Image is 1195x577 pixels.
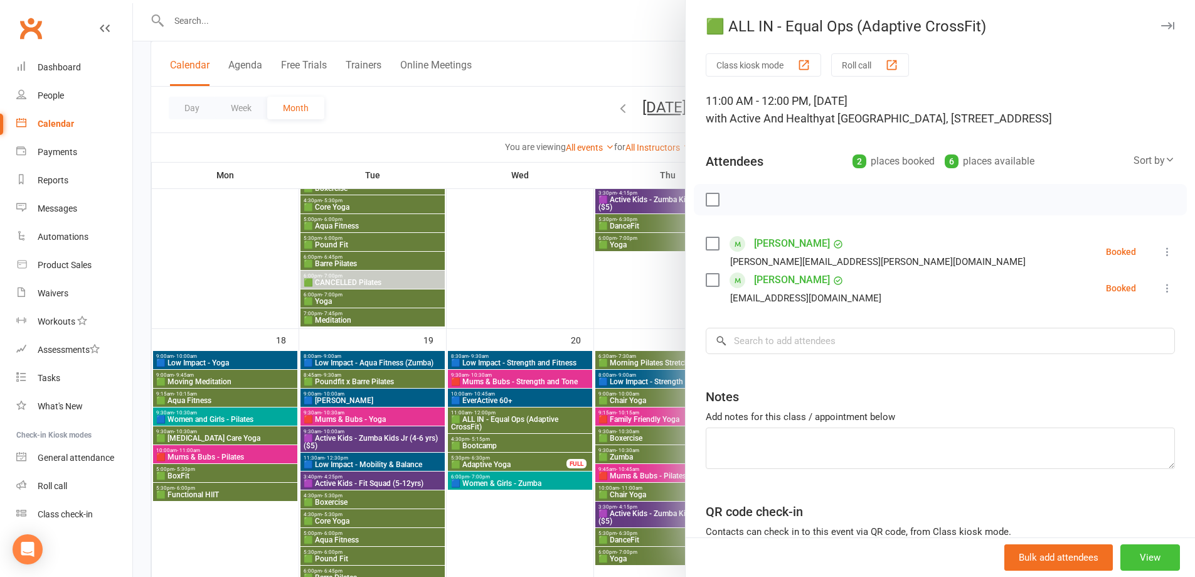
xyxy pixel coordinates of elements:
div: places available [945,153,1034,170]
a: What's New [16,392,132,421]
a: Product Sales [16,251,132,279]
div: 2 [852,154,866,168]
a: [PERSON_NAME] [754,270,830,290]
div: Add notes for this class / appointment below [706,409,1175,424]
div: Payments [38,147,77,157]
a: Reports [16,166,132,195]
a: Messages [16,195,132,223]
button: Bulk add attendees [1004,544,1113,571]
div: General attendance [38,453,114,463]
div: Class check-in [38,509,93,519]
a: People [16,82,132,110]
div: Roll call [38,481,67,491]
div: [PERSON_NAME][EMAIL_ADDRESS][PERSON_NAME][DOMAIN_NAME] [730,254,1026,270]
a: Workouts [16,308,132,336]
div: Product Sales [38,260,92,270]
button: Class kiosk mode [706,53,821,77]
div: Tasks [38,373,60,383]
div: People [38,90,64,100]
a: Roll call [16,472,132,500]
a: Class kiosk mode [16,500,132,529]
div: Waivers [38,288,68,298]
div: What's New [38,401,83,411]
div: QR code check-in [706,503,803,520]
div: Messages [38,203,77,213]
div: Booked [1106,247,1136,256]
a: Assessments [16,336,132,364]
div: places booked [852,153,935,170]
span: at [GEOGRAPHIC_DATA], [STREET_ADDRESS] [825,112,1052,125]
div: Reports [38,175,68,185]
a: General attendance kiosk mode [16,444,132,472]
div: Booked [1106,284,1136,293]
a: Automations [16,223,132,251]
div: Assessments [38,345,100,355]
input: Search to add attendees [706,328,1175,354]
div: Attendees [706,153,763,170]
a: Calendar [16,110,132,138]
div: Sort by [1134,153,1175,169]
div: 11:00 AM - 12:00 PM, [DATE] [706,92,1175,127]
a: Dashboard [16,53,132,82]
span: with Active And Healthy [706,112,825,125]
button: View [1120,544,1180,571]
div: Automations [38,232,88,242]
div: Notes [706,388,739,406]
div: Dashboard [38,62,81,72]
button: Roll call [831,53,909,77]
div: 🟩 ALL IN - Equal Ops (Adaptive CrossFit) [686,18,1195,35]
div: Open Intercom Messenger [13,534,43,564]
div: [EMAIL_ADDRESS][DOMAIN_NAME] [730,290,881,306]
div: Calendar [38,119,74,129]
div: 6 [945,154,959,168]
a: Tasks [16,364,132,392]
div: Contacts can check in to this event via QR code, from Class kiosk mode. [706,524,1175,539]
a: Payments [16,138,132,166]
div: Workouts [38,316,75,326]
a: Clubworx [15,13,46,44]
a: Waivers [16,279,132,308]
a: [PERSON_NAME] [754,234,830,254]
